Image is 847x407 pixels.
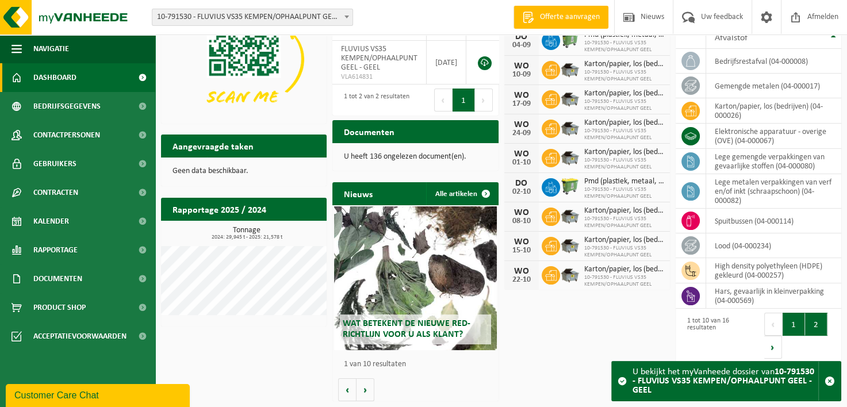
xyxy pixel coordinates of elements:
[706,174,841,209] td: lege metalen verpakkingen van verf en/of inkt (schraapschoon) (04-000082)
[560,206,580,225] img: WB-5000-GAL-GY-01
[510,62,533,71] div: WO
[584,245,664,259] span: 10-791530 - FLUVIUS VS35 KEMPEN/OPHAALPUNT GEEL
[161,198,278,220] h2: Rapportage 2025 / 2024
[764,336,782,359] button: Next
[584,98,664,112] span: 10-791530 - FLUVIUS VS35 KEMPEN/OPHAALPUNT GEEL
[510,32,533,41] div: DO
[33,92,101,121] span: Bedrijfsgegevens
[584,128,664,141] span: 10-791530 - FLUVIUS VS35 KEMPEN/OPHAALPUNT GEEL
[334,206,496,350] a: Wat betekent de nieuwe RED-richtlijn voor u als klant?
[706,49,841,74] td: bedrijfsrestafval (04-000008)
[152,9,352,25] span: 10-791530 - FLUVIUS VS35 KEMPEN/OPHAALPUNT GEEL - GEEL
[341,45,417,72] span: FLUVIUS VS35 KEMPEN/OPHAALPUNT GEEL - GEEL
[513,6,608,29] a: Offerte aanvragen
[33,322,127,351] span: Acceptatievoorwaarden
[510,179,533,188] div: DO
[805,313,827,336] button: 2
[584,60,664,69] span: Karton/papier, los (bedrijven)
[510,276,533,284] div: 22-10
[33,149,76,178] span: Gebruikers
[560,147,580,167] img: WB-5000-GAL-GY-01
[510,120,533,129] div: WO
[706,149,841,174] td: lege gemengde verpakkingen van gevaarlijke stoffen (04-000080)
[706,233,841,258] td: lood (04-000234)
[510,41,533,49] div: 04-09
[510,149,533,159] div: WO
[584,177,664,186] span: Pmd (plastiek, metaal, drankkartons) (bedrijven)
[706,98,841,124] td: karton/papier, los (bedrijven) (04-000026)
[510,247,533,255] div: 15-10
[33,293,86,322] span: Product Shop
[584,118,664,128] span: Karton/papier, los (bedrijven)
[33,34,69,63] span: Navigatie
[510,188,533,196] div: 02-10
[584,89,664,98] span: Karton/papier, los (bedrijven)
[584,40,664,53] span: 10-791530 - FLUVIUS VS35 KEMPEN/OPHAALPUNT GEEL
[764,313,783,336] button: Previous
[33,264,82,293] span: Documenten
[152,9,353,26] span: 10-791530 - FLUVIUS VS35 KEMPEN/OPHAALPUNT GEEL - GEEL
[33,178,78,207] span: Contracten
[537,11,603,23] span: Offerte aanvragen
[33,207,69,236] span: Kalender
[33,63,76,92] span: Dashboard
[584,236,664,245] span: Karton/papier, los (bedrijven)
[344,360,492,368] p: 1 van 10 resultaten
[33,121,100,149] span: Contactpersonen
[560,235,580,255] img: WB-5000-GAL-GY-01
[706,209,841,233] td: spuitbussen (04-000114)
[560,59,580,79] img: WB-5000-GAL-GY-01
[510,100,533,108] div: 17-09
[332,120,406,143] h2: Documenten
[510,159,533,167] div: 01-10
[332,182,384,205] h2: Nieuws
[510,71,533,79] div: 10-09
[560,176,580,196] img: WB-0660-HPE-GN-50
[633,367,814,395] strong: 10-791530 - FLUVIUS VS35 KEMPEN/OPHAALPUNT GEEL - GEEL
[584,148,664,157] span: Karton/papier, los (bedrijven)
[706,124,841,149] td: elektronische apparatuur - overige (OVE) (04-000067)
[681,312,753,360] div: 1 tot 10 van 16 resultaten
[783,313,805,336] button: 1
[344,153,486,161] p: U heeft 136 ongelezen document(en).
[338,378,357,401] button: Vorige
[167,235,327,240] span: 2024: 29,945 t - 2025: 21,578 t
[584,265,664,274] span: Karton/papier, los (bedrijven)
[426,182,497,205] a: Alle artikelen
[510,208,533,217] div: WO
[173,167,315,175] p: Geen data beschikbaar.
[706,258,841,283] td: high density polyethyleen (HDPE) gekleurd (04-000257)
[584,186,664,200] span: 10-791530 - FLUVIUS VS35 KEMPEN/OPHAALPUNT GEEL
[510,267,533,276] div: WO
[341,72,417,82] span: VLA614831
[560,89,580,108] img: WB-5000-GAL-GY-01
[584,216,664,229] span: 10-791530 - FLUVIUS VS35 KEMPEN/OPHAALPUNT GEEL
[427,41,466,85] td: [DATE]
[706,74,841,98] td: gemengde metalen (04-000017)
[706,283,841,309] td: hars, gevaarlijk in kleinverpakking (04-000569)
[357,378,374,401] button: Volgende
[715,33,748,43] span: Afvalstof
[241,220,325,243] a: Bekijk rapportage
[584,157,664,171] span: 10-791530 - FLUVIUS VS35 KEMPEN/OPHAALPUNT GEEL
[584,69,664,83] span: 10-791530 - FLUVIUS VS35 KEMPEN/OPHAALPUNT GEEL
[510,237,533,247] div: WO
[560,30,580,49] img: WB-0660-HPE-GN-50
[475,89,493,112] button: Next
[453,89,475,112] button: 1
[560,118,580,137] img: WB-5000-GAL-GY-01
[434,89,453,112] button: Previous
[584,206,664,216] span: Karton/papier, los (bedrijven)
[338,87,409,113] div: 1 tot 2 van 2 resultaten
[560,264,580,284] img: WB-5000-GAL-GY-01
[510,91,533,100] div: WO
[343,319,470,339] span: Wat betekent de nieuwe RED-richtlijn voor u als klant?
[33,236,78,264] span: Rapportage
[6,382,192,407] iframe: chat widget
[510,129,533,137] div: 24-09
[633,362,818,401] div: U bekijkt het myVanheede dossier van
[510,217,533,225] div: 08-10
[584,274,664,288] span: 10-791530 - FLUVIUS VS35 KEMPEN/OPHAALPUNT GEEL
[161,135,265,157] h2: Aangevraagde taken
